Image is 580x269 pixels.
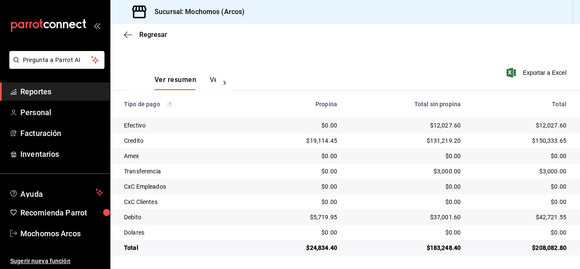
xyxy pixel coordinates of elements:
button: Regresar [124,31,167,39]
h3: Sucursal: Mochomos (Arcos) [148,7,245,17]
div: Amex [124,152,246,160]
svg: Los pagos realizados con Pay y otras terminales son montos brutos. [167,101,173,107]
span: Sugerir nueva función [10,257,103,266]
div: Total [474,101,566,108]
div: $0.00 [259,167,337,176]
div: $0.00 [259,228,337,237]
span: Pregunta a Parrot AI [23,56,91,65]
div: $37,001.60 [351,213,461,221]
div: Tipo de pago [124,101,246,108]
div: Efectivo [124,121,246,130]
div: $208,082.80 [474,244,566,252]
div: $0.00 [351,228,461,237]
div: navigation tabs [155,76,216,90]
div: $131,219.20 [351,136,461,145]
div: $0.00 [351,198,461,206]
a: Pregunta a Parrot AI [6,62,104,71]
div: Dolares [124,228,246,237]
div: $183,248.40 [351,244,461,252]
span: Facturación [20,127,103,139]
div: $0.00 [474,182,566,191]
div: $0.00 [351,152,461,160]
div: $150,333.65 [474,136,566,145]
div: $5,719.95 [259,213,337,221]
div: Propina [259,101,337,108]
div: $3,000.00 [351,167,461,176]
div: $0.00 [351,182,461,191]
div: $0.00 [474,198,566,206]
span: Ayuda [20,187,92,198]
div: $24,834.40 [259,244,337,252]
span: Inventarios [20,148,103,160]
div: $0.00 [474,228,566,237]
button: Ver resumen [155,76,196,90]
div: $42,721.55 [474,213,566,221]
span: Personal [20,107,103,118]
div: $12,027.60 [474,121,566,130]
div: $0.00 [474,152,566,160]
button: Exportar a Excel [508,68,566,78]
div: $3,000.00 [474,167,566,176]
div: Total sin propina [351,101,461,108]
span: Mochomos Arcos [20,228,103,239]
div: $0.00 [259,152,337,160]
div: $12,027.60 [351,121,461,130]
button: open_drawer_menu [93,22,100,29]
div: CxC Clientes [124,198,246,206]
div: Credito [124,136,246,145]
span: Regresar [139,31,167,39]
div: Total [124,244,246,252]
button: Pregunta a Parrot AI [9,51,104,69]
div: CxC Empleados [124,182,246,191]
div: Debito [124,213,246,221]
div: $0.00 [259,182,337,191]
div: $0.00 [259,198,337,206]
span: Reportes [20,86,103,97]
div: Transferencia [124,167,246,176]
div: $19,114.45 [259,136,337,145]
span: Recomienda Parrot [20,207,103,218]
div: $0.00 [259,121,337,130]
button: Ver pagos [210,76,242,90]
